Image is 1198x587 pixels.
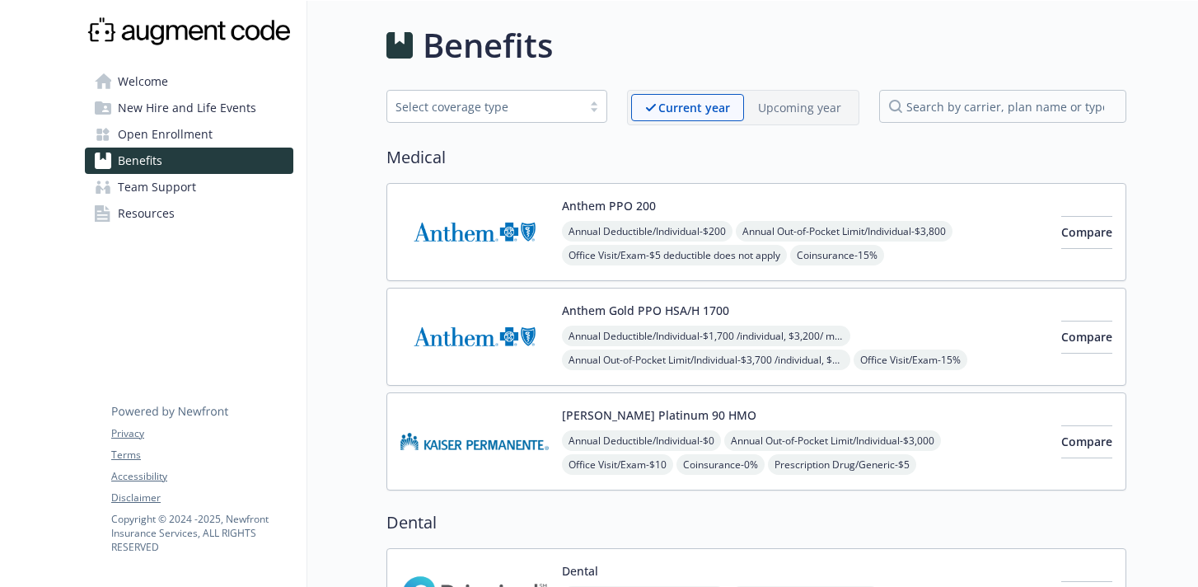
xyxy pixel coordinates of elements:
a: Privacy [111,426,292,441]
span: Team Support [118,174,196,200]
span: Annual Deductible/Individual - $200 [562,221,732,242]
span: Annual Deductible/Individual - $1,700 /individual, $3,200/ member [562,326,850,346]
button: Anthem PPO 200 [562,197,656,214]
a: Terms [111,448,292,463]
a: Disclaimer [111,491,292,505]
button: Anthem Gold PPO HSA/H 1700 [562,302,729,319]
span: New Hire and Life Events [118,95,256,121]
button: [PERSON_NAME] Platinum 90 HMO [562,406,756,424]
a: Welcome [85,68,293,95]
span: Prescription Drug/Generic - $5 [768,454,916,475]
span: Annual Out-of-Pocket Limit/Individual - $3,800 [736,221,952,242]
a: Benefits [85,148,293,174]
span: Office Visit/Exam - 15% [854,350,967,370]
a: New Hire and Life Events [85,95,293,121]
span: Coinsurance - 0% [676,454,765,475]
h2: Medical [386,145,1126,170]
span: Office Visit/Exam - $5 deductible does not apply [562,245,787,265]
button: Compare [1061,216,1112,249]
span: Compare [1061,434,1112,449]
p: Upcoming year [758,99,841,116]
a: Accessibility [111,469,292,484]
h1: Benefits [423,21,553,70]
span: Coinsurance - 15% [790,245,884,265]
span: Open Enrollment [118,121,213,148]
p: Current year [658,99,730,116]
span: Welcome [118,68,168,95]
button: Compare [1061,425,1112,458]
a: Resources [85,200,293,227]
span: Office Visit/Exam - $10 [562,454,673,475]
h2: Dental [386,510,1126,535]
button: Compare [1061,321,1112,354]
p: Copyright © 2024 - 2025 , Newfront Insurance Services, ALL RIGHTS RESERVED [111,512,292,554]
span: Annual Deductible/Individual - $0 [562,430,721,451]
a: Team Support [85,174,293,200]
img: Anthem Blue Cross carrier logo [400,197,549,267]
div: Select coverage type [395,98,573,115]
img: Anthem Blue Cross carrier logo [400,302,549,372]
span: Resources [118,200,175,227]
span: Annual Out-of-Pocket Limit/Individual - $3,000 [724,430,941,451]
img: Kaiser Permanente Insurance Company carrier logo [400,406,549,477]
a: Open Enrollment [85,121,293,148]
span: Benefits [118,148,162,174]
input: search by carrier, plan name or type [879,90,1126,123]
button: Dental [562,562,598,580]
span: Compare [1061,329,1112,345]
span: Compare [1061,224,1112,240]
span: Annual Out-of-Pocket Limit/Individual - $3,700 /individual, $3,700/ member [562,350,850,370]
